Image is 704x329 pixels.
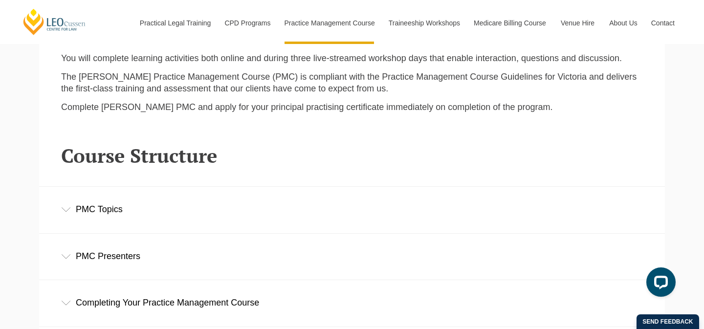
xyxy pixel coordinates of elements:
p: The [PERSON_NAME] Practice Management Course (PMC) is compliant with the Practice Management Cour... [61,71,643,94]
a: Practical Legal Training [132,2,218,44]
a: Traineeship Workshops [381,2,466,44]
a: [PERSON_NAME] Centre for Law [22,8,87,36]
a: Practice Management Course [277,2,381,44]
div: PMC Topics [39,187,665,232]
a: Medicare Billing Course [466,2,553,44]
a: CPD Programs [217,2,277,44]
div: Completing Your Practice Management Course [39,280,665,326]
h2: Course Structure [61,145,643,166]
a: About Us [602,2,644,44]
a: Contact [644,2,682,44]
div: PMC Presenters [39,234,665,279]
iframe: LiveChat chat widget [638,263,680,305]
a: Venue Hire [553,2,602,44]
p: You will complete learning activities both online and during three live-streamed workshop days th... [61,53,643,64]
p: Complete [PERSON_NAME] PMC and apply for your principal practising certificate immediately on com... [61,102,643,113]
